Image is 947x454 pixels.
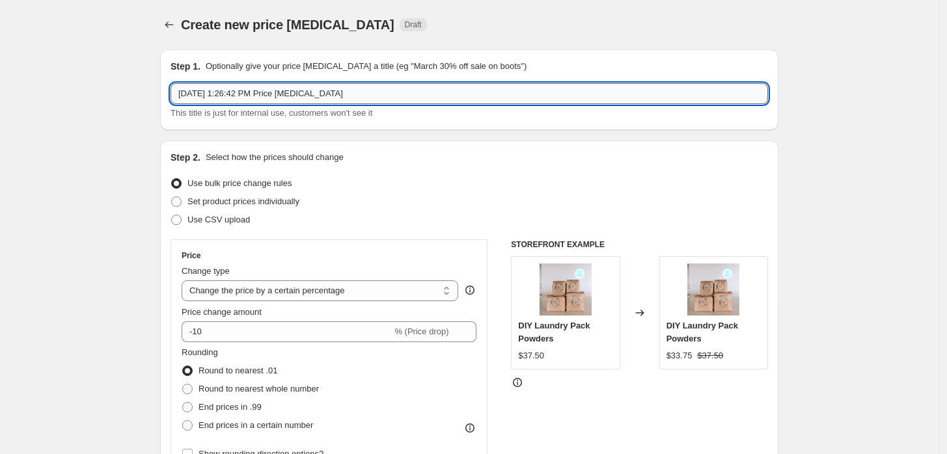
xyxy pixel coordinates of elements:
[199,402,262,412] span: End prices in .99
[666,321,738,343] span: DIY Laundry Pack Powders
[187,196,299,206] span: Set product prices individually
[182,250,200,261] h3: Price
[206,151,344,164] p: Select how the prices should change
[199,420,313,430] span: End prices in a certain number
[171,108,372,118] span: This title is just for internal use, customers won't see it
[206,60,527,73] p: Optionally give your price [MEDICAL_DATA] a title (eg "March 30% off sale on boots")
[518,349,544,362] div: $37.50
[687,263,739,315] img: DIY-laundry-replenishment-powders-1_80x.jpg
[405,20,422,30] span: Draft
[182,347,218,357] span: Rounding
[540,263,592,315] img: DIY-laundry-replenishment-powders-1_80x.jpg
[511,239,768,250] h6: STOREFRONT EXAMPLE
[697,349,723,362] strike: $37.50
[182,321,392,342] input: -15
[171,83,768,104] input: 30% off holiday sale
[171,151,200,164] h2: Step 2.
[518,321,590,343] span: DIY Laundry Pack Powders
[199,384,319,394] span: Round to nearest whole number
[160,16,178,34] button: Price change jobs
[666,349,693,362] div: $33.75
[199,366,277,375] span: Round to nearest .01
[463,284,476,297] div: help
[187,215,250,224] span: Use CSV upload
[171,60,200,73] h2: Step 1.
[182,307,262,317] span: Price change amount
[181,18,394,32] span: Create new price [MEDICAL_DATA]
[182,266,230,276] span: Change type
[394,327,448,336] span: % (Price drop)
[187,178,292,188] span: Use bulk price change rules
